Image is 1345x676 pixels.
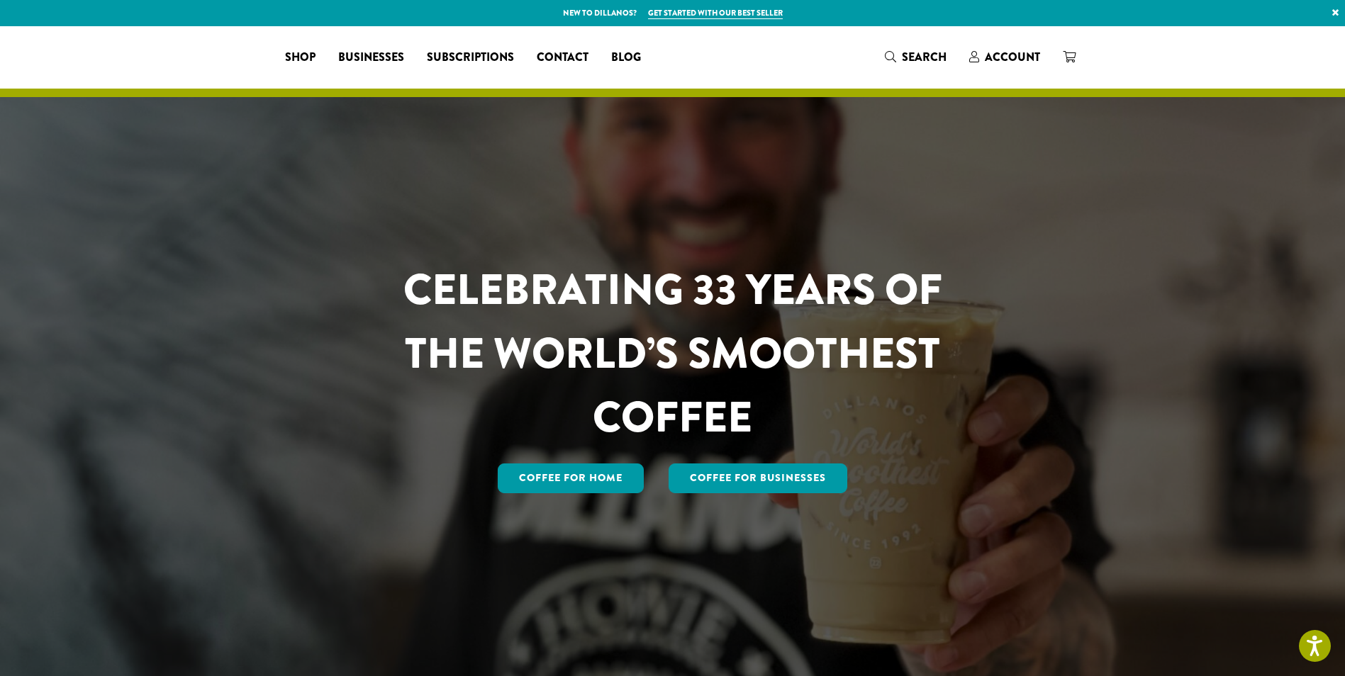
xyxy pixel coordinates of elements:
[902,49,947,65] span: Search
[362,258,984,449] h1: CELEBRATING 33 YEARS OF THE WORLD’S SMOOTHEST COFFEE
[648,7,783,19] a: Get started with our best seller
[427,49,514,67] span: Subscriptions
[498,463,644,493] a: Coffee for Home
[537,49,588,67] span: Contact
[274,46,327,69] a: Shop
[285,49,316,67] span: Shop
[669,463,847,493] a: Coffee For Businesses
[874,45,958,69] a: Search
[338,49,404,67] span: Businesses
[611,49,641,67] span: Blog
[985,49,1040,65] span: Account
